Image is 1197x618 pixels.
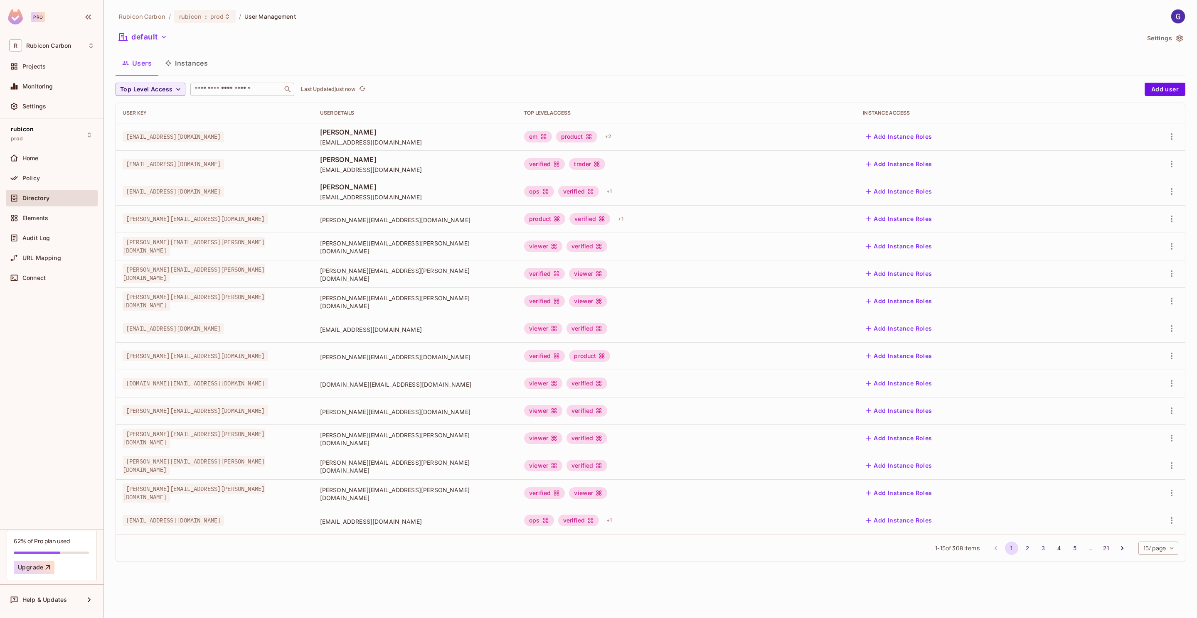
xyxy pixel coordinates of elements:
div: viewer [524,432,562,444]
button: Add Instance Roles [863,240,935,253]
div: viewer [524,323,562,334]
img: SReyMgAAAABJRU5ErkJggg== [8,9,23,25]
span: Top Level Access [120,84,172,95]
div: Top Level Access [524,110,850,116]
span: [EMAIL_ADDRESS][DOMAIN_NAME] [320,517,511,525]
div: viewer [569,295,607,307]
button: default [116,30,170,44]
span: [PERSON_NAME][EMAIL_ADDRESS][DOMAIN_NAME] [123,213,268,224]
span: [PERSON_NAME] [320,155,511,164]
span: [EMAIL_ADDRESS][DOMAIN_NAME] [320,193,511,201]
span: [PERSON_NAME][EMAIL_ADDRESS][PERSON_NAME][DOMAIN_NAME] [123,264,265,283]
span: Audit Log [22,235,50,241]
div: verified [524,158,565,170]
button: Add Instance Roles [863,377,935,390]
button: Go to page 5 [1068,542,1081,555]
span: [PERSON_NAME][EMAIL_ADDRESS][DOMAIN_NAME] [320,408,511,416]
div: verified [569,213,610,225]
span: [PERSON_NAME][EMAIL_ADDRESS][PERSON_NAME][DOMAIN_NAME] [320,431,511,447]
span: Help & Updates [22,596,67,603]
span: Home [22,155,39,162]
div: verified [566,378,607,389]
span: Elements [22,215,48,221]
button: Add Instance Roles [863,157,935,171]
div: viewer [524,460,562,471]
span: [PERSON_NAME][EMAIL_ADDRESS][DOMAIN_NAME] [320,216,511,224]
span: [EMAIL_ADDRESS][DOMAIN_NAME] [123,323,224,334]
div: em [524,131,552,142]
span: Click to refresh data [355,84,367,94]
span: [PERSON_NAME][EMAIL_ADDRESS][PERSON_NAME][DOMAIN_NAME] [123,292,265,311]
div: + 2 [601,130,615,143]
span: [PERSON_NAME][EMAIL_ADDRESS][PERSON_NAME][DOMAIN_NAME] [320,239,511,255]
button: Add Instance Roles [863,349,935,363]
button: Go to page 21 [1100,542,1113,555]
div: viewer [524,378,562,389]
div: + 1 [614,212,626,226]
div: verified [566,240,607,252]
span: [PERSON_NAME] [320,182,511,191]
div: 62% of Pro plan used [14,537,70,545]
button: Add Instance Roles [863,486,935,500]
span: [PERSON_NAME][EMAIL_ADDRESS][PERSON_NAME][DOMAIN_NAME] [123,483,265,503]
span: [DOMAIN_NAME][EMAIL_ADDRESS][DOMAIN_NAME] [320,380,511,388]
button: page 1 [1005,542,1018,555]
button: Upgrade [14,561,54,574]
span: [DOMAIN_NAME][EMAIL_ADDRESS][DOMAIN_NAME] [123,378,268,389]
span: [EMAIL_ADDRESS][DOMAIN_NAME] [123,515,224,526]
div: viewer [524,240,562,252]
div: 15 / page [1138,542,1178,555]
button: Add Instance Roles [863,322,935,335]
button: Add Instance Roles [863,514,935,527]
span: [PERSON_NAME] [320,128,511,137]
button: Go to page 3 [1037,542,1050,555]
span: Projects [22,63,46,70]
span: [EMAIL_ADDRESS][DOMAIN_NAME] [123,131,224,142]
span: [PERSON_NAME][EMAIL_ADDRESS][DOMAIN_NAME] [123,405,268,416]
span: the active workspace [119,12,165,20]
span: [EMAIL_ADDRESS][DOMAIN_NAME] [123,186,224,197]
span: [PERSON_NAME][EMAIL_ADDRESS][PERSON_NAME][DOMAIN_NAME] [320,294,511,310]
div: product [569,350,610,362]
span: Policy [22,175,40,181]
nav: pagination navigation [988,542,1130,555]
span: [PERSON_NAME][EMAIL_ADDRESS][PERSON_NAME][DOMAIN_NAME] [123,237,265,256]
button: Go to page 4 [1052,542,1066,555]
div: product [556,131,597,142]
div: User Key [123,110,307,116]
div: User Details [320,110,511,116]
button: Go to next page [1116,542,1129,555]
p: Last Updated just now [301,86,355,93]
span: [PERSON_NAME][EMAIL_ADDRESS][DOMAIN_NAME] [320,353,511,361]
span: [PERSON_NAME][EMAIL_ADDRESS][PERSON_NAME][DOMAIN_NAME] [123,456,265,475]
button: Users [116,53,158,74]
div: viewer [569,268,607,280]
div: verified [566,405,607,417]
img: Guy Hirshenzon [1171,10,1185,23]
div: Pro [31,12,45,22]
button: Instances [158,53,214,74]
span: [EMAIL_ADDRESS][DOMAIN_NAME] [123,159,224,169]
span: refresh [359,85,366,93]
span: Monitoring [22,83,53,90]
div: verified [566,432,607,444]
button: Add Instance Roles [863,404,935,417]
button: refresh [357,84,367,94]
span: Settings [22,103,46,110]
button: Add Instance Roles [863,267,935,280]
div: viewer [524,405,562,417]
div: verified [524,268,565,280]
span: [PERSON_NAME][EMAIL_ADDRESS][PERSON_NAME][DOMAIN_NAME] [320,267,511,282]
span: : [204,13,207,20]
li: / [239,12,241,20]
span: [EMAIL_ADDRESS][DOMAIN_NAME] [320,138,511,146]
span: [EMAIL_ADDRESS][DOMAIN_NAME] [320,326,511,334]
span: 1 - 15 of 308 items [935,544,979,553]
button: Go to page 2 [1021,542,1034,555]
div: verified [524,295,565,307]
button: Add user [1145,83,1185,96]
span: User Management [244,12,296,20]
span: [EMAIL_ADDRESS][DOMAIN_NAME] [320,166,511,174]
div: ops [524,515,554,526]
span: [PERSON_NAME][EMAIL_ADDRESS][DOMAIN_NAME] [123,351,268,361]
